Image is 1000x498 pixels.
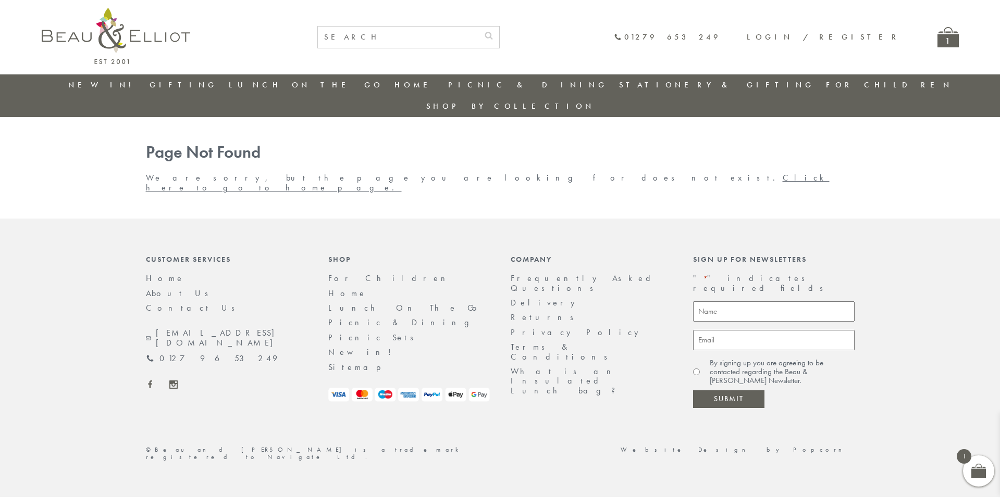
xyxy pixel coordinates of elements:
a: Contact Us [146,302,242,313]
a: Frequently Asked Questions [511,273,657,293]
a: Home [394,80,436,90]
span: 1 [957,449,971,464]
a: For Children [328,273,453,284]
a: Login / Register [747,32,901,42]
div: We are sorry, but the page you are looking for does not exist. [135,143,865,193]
img: payment-logos.png [328,388,490,402]
img: logo [42,8,190,64]
div: Company [511,255,672,263]
a: Website Design by Popcorn [621,445,855,454]
div: Customer Services [146,255,307,263]
a: Lunch On The Go [229,80,383,90]
a: Delivery [511,297,581,308]
input: Email [693,330,855,350]
a: Shop by collection [426,101,595,111]
div: Shop [328,255,490,263]
a: New in! [68,80,138,90]
h1: Page Not Found [146,143,855,162]
a: Stationery & Gifting [619,80,814,90]
input: SEARCH [318,27,478,48]
a: About Us [146,288,215,299]
p: " " indicates required fields [693,274,855,293]
a: Sitemap [328,362,395,373]
a: Lunch On The Go [328,302,483,313]
a: Home [146,273,184,284]
div: ©Beau and [PERSON_NAME] is a trademark registered to Navigate Ltd. [135,446,500,461]
div: Sign up for newsletters [693,255,855,263]
label: By signing up you are agreeing to be contacted regarding the Beau & [PERSON_NAME] Newsletter. [710,359,855,386]
a: Picnic Sets [328,332,421,343]
a: 01279 653 249 [146,354,277,363]
a: New in! [328,347,399,357]
a: For Children [826,80,953,90]
a: Terms & Conditions [511,341,614,362]
a: Returns [511,312,581,323]
input: Name [693,301,855,322]
a: Picnic & Dining [448,80,608,90]
a: Privacy Policy [511,327,644,338]
a: What is an Insulated Lunch bag? [511,366,624,396]
a: 01279 653 249 [614,33,721,42]
input: Submit [693,390,764,408]
a: 1 [937,27,959,47]
a: Picnic & Dining [328,317,479,328]
a: [EMAIL_ADDRESS][DOMAIN_NAME] [146,328,307,348]
a: Click here to go to home page. [146,172,830,193]
a: Home [328,288,367,299]
a: Gifting [150,80,217,90]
